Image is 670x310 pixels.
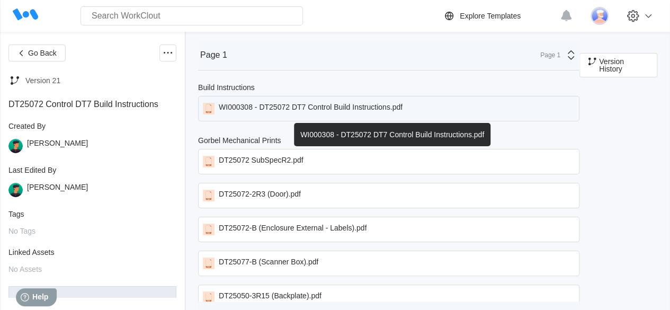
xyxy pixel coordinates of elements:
[25,76,60,85] div: Version 21
[219,258,318,269] div: DT25077-B (Scanner Box).pdf
[8,166,176,174] div: Last Edited By
[200,50,227,60] div: Page 1
[8,227,176,235] div: No Tags
[8,248,176,256] div: Linked Assets
[27,183,88,197] div: [PERSON_NAME]
[28,49,57,57] span: Go Back
[81,6,303,25] input: Search WorkClout
[8,139,23,153] img: user.png
[8,210,176,218] div: Tags
[534,51,560,59] div: Page 1
[591,7,609,25] img: user-3.png
[219,103,403,114] div: WI000308 - DT25072 DT7 Control Build Instructions.pdf
[8,183,23,197] img: user.png
[8,100,176,109] div: DT25072 Control DT7 Build Instructions
[579,53,657,77] button: Version History
[8,45,66,61] button: Go Back
[219,224,367,235] div: DT25072-B (Enclosure External - Labels).pdf
[27,139,88,153] div: [PERSON_NAME]
[8,265,176,273] div: No Assets
[443,10,555,22] a: Explore Templates
[219,291,321,303] div: DT25050-3R15 (Backplate).pdf
[198,83,255,92] div: Build Instructions
[460,12,521,20] div: Explore Templates
[599,58,648,73] span: Version History
[198,136,281,145] div: Gorbel Mechanical Prints
[8,122,176,130] div: Created By
[219,156,303,167] div: DT25072 SubSpecR2.pdf
[294,123,490,146] div: WI000308 - DT25072 DT7 Control Build Instructions.pdf
[219,190,301,201] div: DT25072-2R3 (Door).pdf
